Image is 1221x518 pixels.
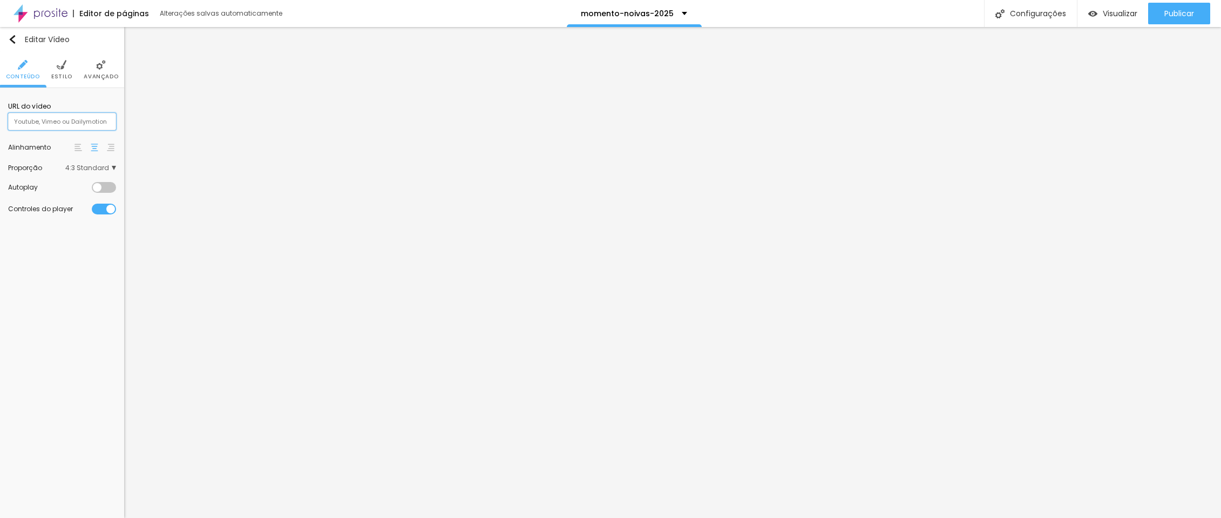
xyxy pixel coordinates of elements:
img: paragraph-left-align.svg [74,144,82,151]
div: Editor de páginas [73,10,149,17]
span: Avançado [84,74,118,79]
button: Visualizar [1077,3,1148,24]
input: Youtube, Vimeo ou Dailymotion [8,113,116,130]
div: URL do vídeo [8,102,116,111]
img: Icone [57,60,66,70]
p: momento-noivas-2025 [581,10,674,17]
div: Editar Vídeo [8,35,70,44]
span: Estilo [51,74,72,79]
img: paragraph-right-align.svg [107,144,114,151]
img: view-1.svg [1088,9,1097,18]
img: Icone [18,60,28,70]
div: Alterações salvas automaticamente [160,10,284,17]
div: Controles do player [8,206,92,212]
img: paragraph-center-align.svg [91,144,98,151]
span: Publicar [1164,9,1194,18]
img: Icone [96,60,106,70]
img: Icone [8,35,17,44]
span: Visualizar [1103,9,1137,18]
div: Autoplay [8,184,92,191]
button: Publicar [1148,3,1210,24]
iframe: Editor [124,27,1221,518]
span: Conteúdo [6,74,40,79]
span: 4:3 Standard [65,165,116,171]
div: Alinhamento [8,144,73,151]
img: Icone [995,9,1005,18]
div: Proporção [8,165,65,171]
